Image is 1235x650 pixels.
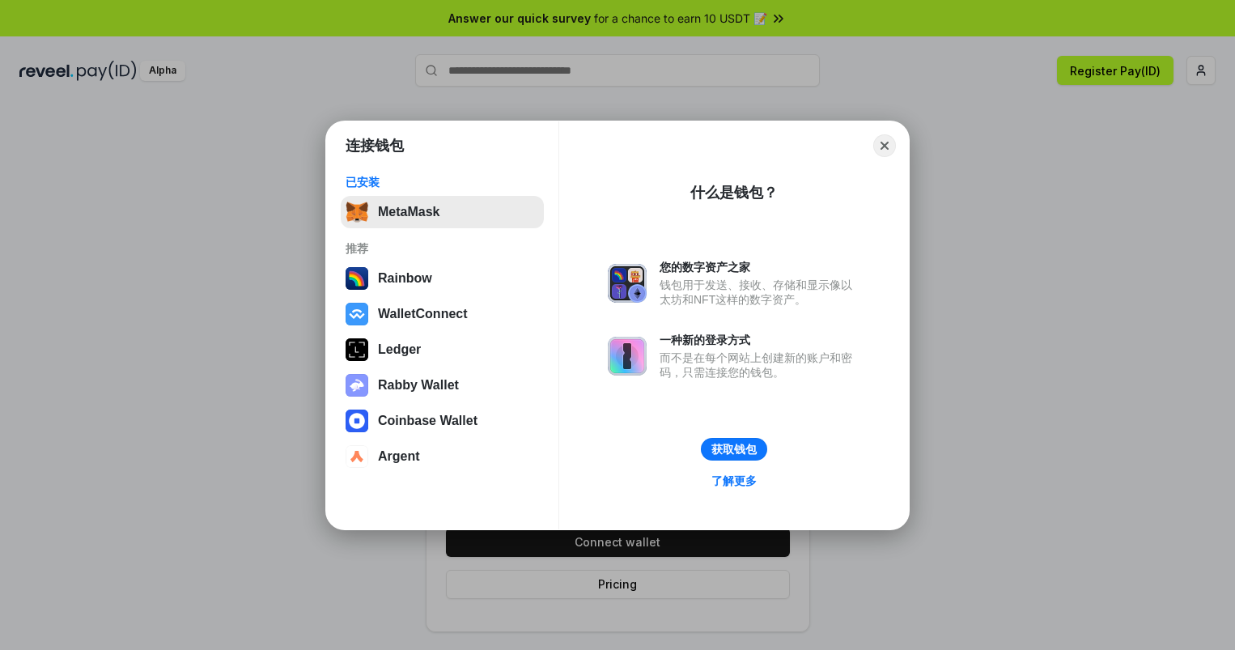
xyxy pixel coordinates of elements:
img: svg+xml,%3Csvg%20fill%3D%22none%22%20height%3D%2233%22%20viewBox%3D%220%200%2035%2033%22%20width%... [346,201,368,223]
img: svg+xml,%3Csvg%20width%3D%2228%22%20height%3D%2228%22%20viewBox%3D%220%200%2028%2028%22%20fill%3D... [346,410,368,432]
button: Close [873,134,896,157]
div: WalletConnect [378,307,468,321]
button: Coinbase Wallet [341,405,544,437]
button: Rainbow [341,262,544,295]
button: Argent [341,440,544,473]
div: Ledger [378,342,421,357]
img: svg+xml,%3Csvg%20width%3D%2228%22%20height%3D%2228%22%20viewBox%3D%220%200%2028%2028%22%20fill%3D... [346,445,368,468]
div: 一种新的登录方式 [660,333,860,347]
div: Argent [378,449,420,464]
div: 而不是在每个网站上创建新的账户和密码，只需连接您的钱包。 [660,350,860,380]
div: 钱包用于发送、接收、存储和显示像以太坊和NFT这样的数字资产。 [660,278,860,307]
button: MetaMask [341,196,544,228]
img: svg+xml,%3Csvg%20xmlns%3D%22http%3A%2F%2Fwww.w3.org%2F2000%2Fsvg%22%20fill%3D%22none%22%20viewBox... [346,374,368,397]
button: 获取钱包 [701,438,767,461]
img: svg+xml,%3Csvg%20width%3D%22120%22%20height%3D%22120%22%20viewBox%3D%220%200%20120%20120%22%20fil... [346,267,368,290]
h1: 连接钱包 [346,136,404,155]
div: 什么是钱包？ [690,183,778,202]
div: 推荐 [346,241,539,256]
img: svg+xml,%3Csvg%20xmlns%3D%22http%3A%2F%2Fwww.w3.org%2F2000%2Fsvg%22%20fill%3D%22none%22%20viewBox... [608,264,647,303]
button: Rabby Wallet [341,369,544,401]
div: 获取钱包 [711,442,757,457]
div: Rainbow [378,271,432,286]
a: 了解更多 [702,470,766,491]
div: 已安装 [346,175,539,189]
img: svg+xml,%3Csvg%20xmlns%3D%22http%3A%2F%2Fwww.w3.org%2F2000%2Fsvg%22%20fill%3D%22none%22%20viewBox... [608,337,647,376]
img: svg+xml,%3Csvg%20xmlns%3D%22http%3A%2F%2Fwww.w3.org%2F2000%2Fsvg%22%20width%3D%2228%22%20height%3... [346,338,368,361]
button: Ledger [341,333,544,366]
div: MetaMask [378,205,439,219]
img: svg+xml,%3Csvg%20width%3D%2228%22%20height%3D%2228%22%20viewBox%3D%220%200%2028%2028%22%20fill%3D... [346,303,368,325]
div: 您的数字资产之家 [660,260,860,274]
button: WalletConnect [341,298,544,330]
div: Rabby Wallet [378,378,459,393]
div: Coinbase Wallet [378,414,477,428]
div: 了解更多 [711,474,757,488]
